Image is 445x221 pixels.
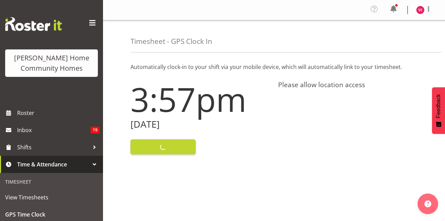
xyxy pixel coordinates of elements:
[130,119,270,130] h2: [DATE]
[432,87,445,134] button: Feedback - Show survey
[130,63,418,71] p: Automatically clock-in to your shift via your mobile device, which will automatically link to you...
[17,142,89,152] span: Shifts
[130,81,270,118] h1: 3:57pm
[416,6,424,14] img: vence-ibo8543.jpg
[91,127,100,133] span: 19
[5,192,98,202] span: View Timesheets
[5,17,62,31] img: Rosterit website logo
[5,209,98,220] span: GPS Time Clock
[278,81,418,89] h4: Please allow location access
[12,53,91,73] div: [PERSON_NAME] Home Community Homes
[17,108,100,118] span: Roster
[424,200,431,207] img: help-xxl-2.png
[2,189,101,206] a: View Timesheets
[17,125,91,135] span: Inbox
[130,37,212,45] h4: Timesheet - GPS Clock In
[435,94,442,118] span: Feedback
[17,159,89,170] span: Time & Attendance
[2,175,101,189] div: Timesheet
